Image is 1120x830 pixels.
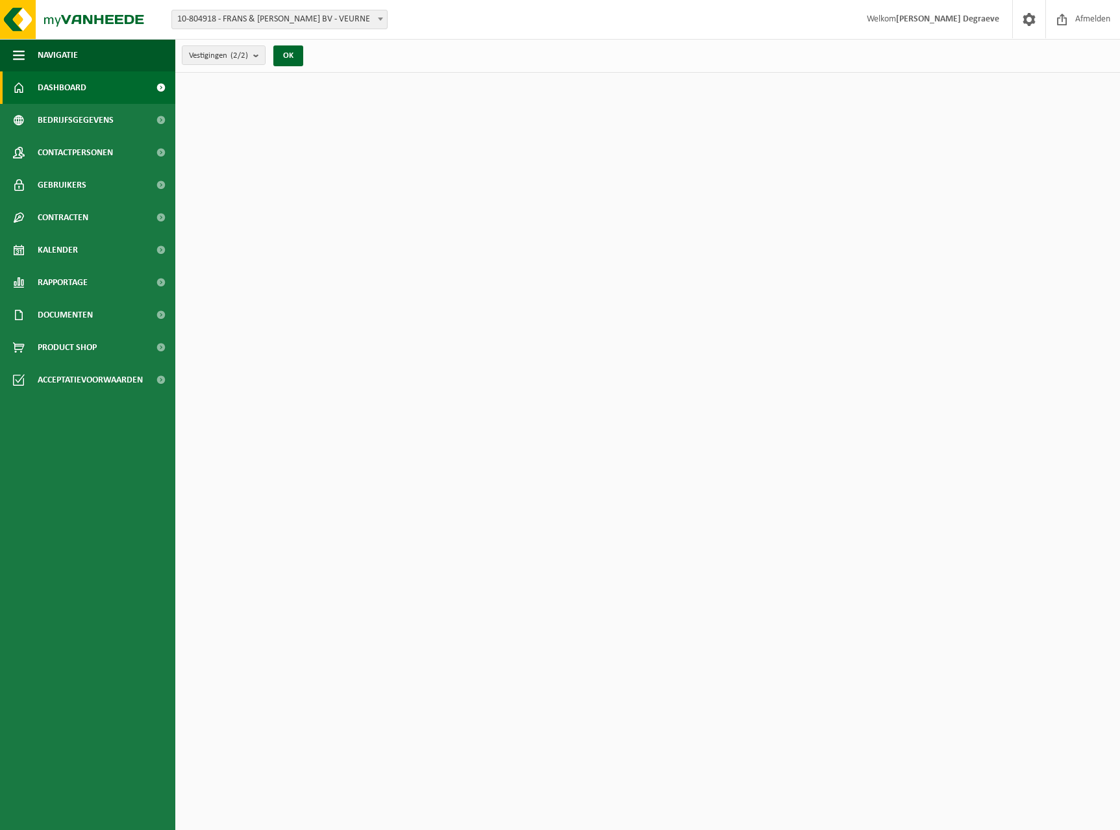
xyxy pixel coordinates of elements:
[171,10,388,29] span: 10-804918 - FRANS & BERTHA BV - VEURNE
[38,136,113,169] span: Contactpersonen
[189,46,248,66] span: Vestigingen
[38,266,88,299] span: Rapportage
[172,10,387,29] span: 10-804918 - FRANS & BERTHA BV - VEURNE
[182,45,266,65] button: Vestigingen(2/2)
[38,331,97,364] span: Product Shop
[230,51,248,60] count: (2/2)
[38,104,114,136] span: Bedrijfsgegevens
[38,169,86,201] span: Gebruikers
[38,364,143,396] span: Acceptatievoorwaarden
[38,201,88,234] span: Contracten
[38,39,78,71] span: Navigatie
[38,71,86,104] span: Dashboard
[38,299,93,331] span: Documenten
[896,14,999,24] strong: [PERSON_NAME] Degraeve
[273,45,303,66] button: OK
[38,234,78,266] span: Kalender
